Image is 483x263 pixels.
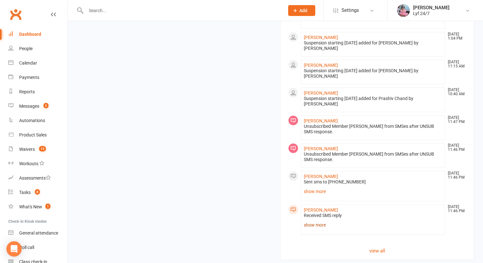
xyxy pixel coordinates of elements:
[445,88,466,96] time: [DATE] 10:40 AM
[19,75,39,80] div: Payments
[8,6,24,22] a: Clubworx
[304,35,338,40] a: [PERSON_NAME]
[445,32,466,41] time: [DATE] 1:04 PM
[19,89,35,94] div: Reports
[19,190,31,195] div: Tasks
[304,220,442,229] a: show more
[299,8,307,13] span: Add
[8,185,67,200] a: Tasks 8
[19,60,37,66] div: Calendar
[304,124,442,135] div: Unsubscribed Member [PERSON_NAME] from SMSes after UNSUB SMS response.
[19,204,42,209] div: What's New
[8,171,67,185] a: Assessments
[341,3,359,18] span: Settings
[45,204,50,209] span: 1
[445,60,466,68] time: [DATE] 11:15 AM
[304,146,338,151] a: [PERSON_NAME]
[413,11,449,16] div: Lyf 24/7
[19,175,51,181] div: Assessments
[8,27,67,42] a: Dashboard
[19,104,39,109] div: Messages
[445,205,466,213] time: [DATE] 11:46 PM
[304,174,338,179] a: [PERSON_NAME]
[43,103,49,108] span: 2
[19,230,58,236] div: General attendance
[445,116,466,124] time: [DATE] 11:47 PM
[445,143,466,152] time: [DATE] 11:46 PM
[413,5,449,11] div: [PERSON_NAME]
[304,187,442,196] a: show more
[19,245,34,250] div: Roll call
[19,32,41,37] div: Dashboard
[304,63,338,68] a: [PERSON_NAME]
[304,213,442,218] div: Received SMS reply
[84,6,280,15] input: Search...
[304,90,338,96] a: [PERSON_NAME]
[6,241,22,257] div: Open Intercom Messenger
[19,118,45,123] div: Automations
[8,42,67,56] a: People
[19,132,47,137] div: Product Sales
[8,70,67,85] a: Payments
[288,247,466,255] a: view all
[288,5,315,16] button: Add
[304,68,442,79] div: Suspension starting [DATE] added for [PERSON_NAME] by [PERSON_NAME]
[304,207,338,213] a: [PERSON_NAME]
[39,146,46,151] span: 13
[304,96,442,107] div: Suspension starting [DATE] added for Prashiv Chand by [PERSON_NAME]
[304,40,442,51] div: Suspension starting [DATE] added for [PERSON_NAME] by [PERSON_NAME]
[304,118,338,123] a: [PERSON_NAME]
[8,200,67,214] a: What's New1
[8,240,67,255] a: Roll call
[8,226,67,240] a: General attendance kiosk mode
[397,4,410,17] img: thumb_image1747747990.png
[8,85,67,99] a: Reports
[8,157,67,171] a: Workouts
[304,179,366,184] span: Sent sms to [PHONE_NUMBER]
[8,128,67,142] a: Product Sales
[8,56,67,70] a: Calendar
[19,147,35,152] div: Waivers
[19,46,33,51] div: People
[8,142,67,157] a: Waivers 13
[8,99,67,113] a: Messages 2
[19,161,38,166] div: Workouts
[304,151,442,162] div: Unsubscribed Member [PERSON_NAME] from SMSes after UNSUB SMS response.
[35,189,40,195] span: 8
[445,171,466,180] time: [DATE] 11:46 PM
[8,113,67,128] a: Automations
